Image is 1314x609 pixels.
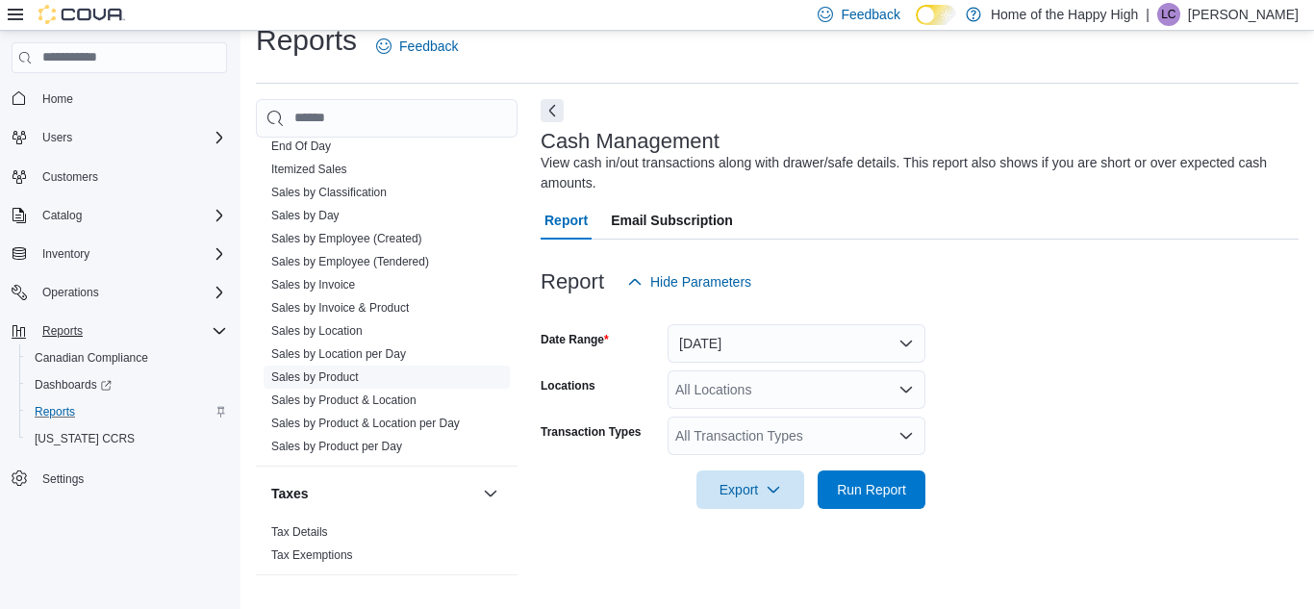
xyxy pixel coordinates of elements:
[271,231,422,246] span: Sales by Employee (Created)
[544,201,588,240] span: Report
[42,246,89,262] span: Inventory
[42,471,84,487] span: Settings
[4,163,235,190] button: Customers
[271,417,460,430] a: Sales by Product & Location per Day
[35,126,80,149] button: Users
[541,332,609,347] label: Date Range
[35,165,106,189] a: Customers
[841,5,899,24] span: Feedback
[541,130,720,153] h3: Cash Management
[35,242,227,266] span: Inventory
[35,468,91,491] a: Settings
[42,323,83,339] span: Reports
[271,346,406,362] span: Sales by Location per Day
[35,377,112,393] span: Dashboards
[256,520,518,574] div: Taxes
[27,346,227,369] span: Canadian Compliance
[271,548,353,562] a: Tax Exemptions
[368,27,466,65] a: Feedback
[27,427,142,450] a: [US_STATE] CCRS
[271,162,347,177] span: Itemized Sales
[1188,3,1299,26] p: [PERSON_NAME]
[35,204,89,227] button: Catalog
[650,272,751,292] span: Hide Parameters
[35,281,107,304] button: Operations
[271,416,460,431] span: Sales by Product & Location per Day
[916,5,956,25] input: Dark Mode
[271,186,387,199] a: Sales by Classification
[35,242,97,266] button: Inventory
[19,371,235,398] a: Dashboards
[35,126,227,149] span: Users
[271,370,359,384] a: Sales by Product
[541,378,595,393] label: Locations
[256,21,357,60] h1: Reports
[4,317,235,344] button: Reports
[1146,3,1150,26] p: |
[668,324,925,363] button: [DATE]
[696,470,804,509] button: Export
[27,346,156,369] a: Canadian Compliance
[916,25,917,26] span: Dark Mode
[35,350,148,366] span: Canadian Compliance
[42,91,73,107] span: Home
[708,470,793,509] span: Export
[271,440,402,453] a: Sales by Product per Day
[399,37,458,56] span: Feedback
[271,369,359,385] span: Sales by Product
[271,208,340,223] span: Sales by Day
[19,398,235,425] button: Reports
[1161,3,1175,26] span: LC
[35,88,81,111] a: Home
[4,241,235,267] button: Inventory
[271,323,363,339] span: Sales by Location
[271,484,475,503] button: Taxes
[271,209,340,222] a: Sales by Day
[42,130,72,145] span: Users
[42,169,98,185] span: Customers
[271,300,409,316] span: Sales by Invoice & Product
[271,301,409,315] a: Sales by Invoice & Product
[271,185,387,200] span: Sales by Classification
[271,255,429,268] a: Sales by Employee (Tendered)
[271,163,347,176] a: Itemized Sales
[27,400,83,423] a: Reports
[271,324,363,338] a: Sales by Location
[271,254,429,269] span: Sales by Employee (Tendered)
[611,201,733,240] span: Email Subscription
[541,153,1289,193] div: View cash in/out transactions along with drawer/safe details. This report also shows if you are s...
[4,464,235,492] button: Settings
[35,281,227,304] span: Operations
[38,5,125,24] img: Cova
[271,347,406,361] a: Sales by Location per Day
[4,124,235,151] button: Users
[271,547,353,563] span: Tax Exemptions
[479,482,502,505] button: Taxes
[271,232,422,245] a: Sales by Employee (Created)
[837,480,906,499] span: Run Report
[19,344,235,371] button: Canadian Compliance
[35,404,75,419] span: Reports
[35,319,227,343] span: Reports
[42,285,99,300] span: Operations
[619,263,759,301] button: Hide Parameters
[271,393,417,408] span: Sales by Product & Location
[27,373,227,396] span: Dashboards
[35,431,135,446] span: [US_STATE] CCRS
[271,439,402,454] span: Sales by Product per Day
[541,270,604,293] h3: Report
[818,470,925,509] button: Run Report
[271,139,331,154] span: End Of Day
[27,373,119,396] a: Dashboards
[271,484,309,503] h3: Taxes
[35,204,227,227] span: Catalog
[35,165,227,189] span: Customers
[991,3,1138,26] p: Home of the Happy High
[42,208,82,223] span: Catalog
[898,382,914,397] button: Open list of options
[1157,3,1180,26] div: Lilly Colborn
[271,140,331,153] a: End Of Day
[541,424,641,440] label: Transaction Types
[19,425,235,452] button: [US_STATE] CCRS
[898,428,914,444] button: Open list of options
